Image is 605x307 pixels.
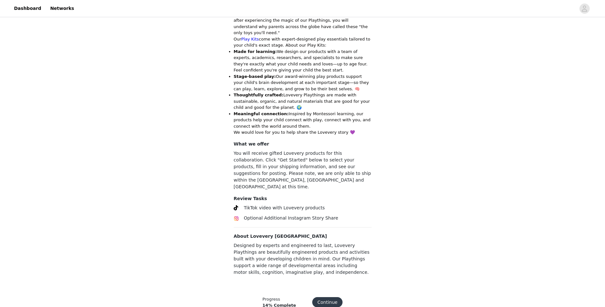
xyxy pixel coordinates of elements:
[234,129,372,136] p: We would love for you to help share the Lovevery story 💜
[234,73,372,92] li: Our award-winning play products support your child's brain development at each important stage—so...
[234,5,372,36] p: At [GEOGRAPHIC_DATA] we want families to feel confident that they're giving their child the best ...
[10,1,45,16] a: Dashboard
[241,37,259,41] a: Play Kits
[234,195,372,202] h4: Review Tasks
[234,36,372,49] p: Our come with expert-designed play essentials tailored to your child's exact stage. About our Pla...
[234,49,277,54] strong: Made for learning:
[234,92,372,111] li: Lovevery Playthings are made with sustainable, organic, and natural materials that are good for y...
[234,242,372,276] p: Designed by experts and engineered to last, Lovevery Playthings are beautifully engineered produc...
[234,233,372,240] h4: About Lovevery [GEOGRAPHIC_DATA]
[234,49,372,73] li: We design our products with a team of experts, academics, researchers, and specialists to make su...
[244,215,338,221] span: Optional Additional Instagram Story Share
[581,4,587,14] div: avatar
[234,150,372,190] p: You will receive gifted Lovevery products for this collaboration. Click "Get Started" below to se...
[234,216,239,221] img: Instagram Icon
[234,141,372,147] h4: What we offer
[244,205,325,210] span: TikTok video with Lovevery products
[262,296,296,303] div: Progress
[234,111,372,130] li: Inspired by Montessori learning, our products help your child connect with play, connect with you...
[234,111,289,116] strong: Meaningful connection:
[46,1,78,16] a: Networks
[234,93,284,97] strong: Thoughtfully crafted:
[234,74,276,79] strong: Stage-based play:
